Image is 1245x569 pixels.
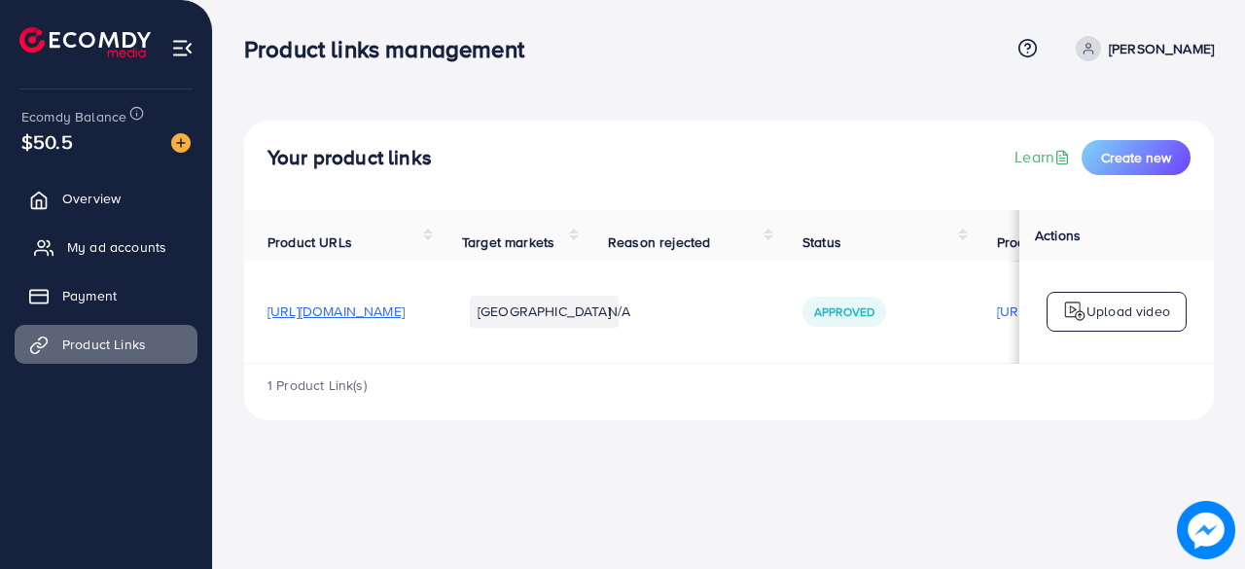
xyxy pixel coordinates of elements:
span: $50.5 [21,127,73,156]
span: Target markets [462,232,554,252]
span: Product Links [62,335,146,354]
span: Payment [62,286,117,305]
button: Create new [1082,140,1191,175]
p: [PERSON_NAME] [1109,37,1214,60]
span: Create new [1101,148,1171,167]
p: [URL][DOMAIN_NAME] [997,300,1134,323]
span: Product video [997,232,1083,252]
span: Approved [814,303,874,320]
span: Product URLs [267,232,352,252]
span: [URL][DOMAIN_NAME] [267,302,405,321]
span: Overview [62,189,121,208]
span: Reason rejected [608,232,710,252]
img: logo [19,27,151,57]
h4: Your product links [267,146,432,170]
a: [PERSON_NAME] [1068,36,1214,61]
a: Learn [1014,146,1074,168]
span: Ecomdy Balance [21,107,126,126]
img: logo [1063,300,1086,323]
img: menu [171,37,194,59]
span: My ad accounts [67,237,166,257]
span: Status [802,232,841,252]
a: Overview [15,179,197,218]
li: [GEOGRAPHIC_DATA] [470,296,619,327]
span: 1 Product Link(s) [267,375,367,395]
span: N/A [608,302,630,321]
h3: Product links management [244,35,540,63]
p: Upload video [1086,300,1170,323]
img: image [171,133,191,153]
img: image [1177,501,1235,559]
a: Product Links [15,325,197,364]
a: My ad accounts [15,228,197,267]
span: Actions [1035,226,1081,245]
a: Payment [15,276,197,315]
